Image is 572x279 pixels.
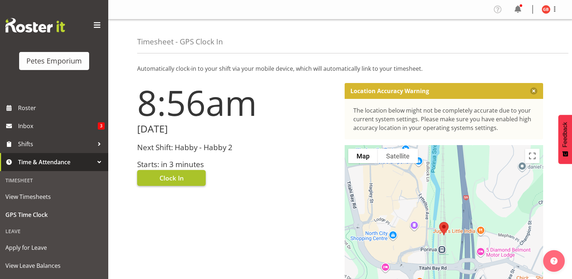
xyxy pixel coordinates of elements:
button: Show street map [348,149,378,163]
h3: Next Shift: Habby - Habby 2 [137,143,336,152]
img: help-xxl-2.png [550,257,558,265]
img: Rosterit website logo [5,18,65,32]
h3: Starts: in 3 minutes [137,160,336,169]
span: Time & Attendance [18,157,94,167]
button: Feedback - Show survey [558,115,572,164]
span: Shifts [18,139,94,149]
a: GPS Time Clock [2,206,106,224]
a: View Timesheets [2,188,106,206]
span: View Timesheets [5,191,103,202]
h4: Timesheet - GPS Clock In [137,38,223,46]
span: GPS Time Clock [5,209,103,220]
div: Timesheet [2,173,106,188]
div: Petes Emporium [26,56,82,66]
button: Close message [530,87,537,95]
span: Feedback [562,122,568,147]
p: Location Accuracy Warning [350,87,429,95]
button: Clock In [137,170,206,186]
div: The location below might not be completely accurate due to your current system settings. Please m... [353,106,535,132]
img: gillian-byford11184.jpg [542,5,550,14]
a: View Leave Balances [2,257,106,275]
button: Toggle fullscreen view [525,149,540,163]
span: Roster [18,103,105,113]
span: Inbox [18,121,98,131]
h2: [DATE] [137,123,336,135]
button: Show satellite imagery [378,149,418,163]
span: Clock In [160,173,184,183]
span: View Leave Balances [5,260,103,271]
div: Leave [2,224,106,239]
a: Apply for Leave [2,239,106,257]
span: Apply for Leave [5,242,103,253]
h1: 8:56am [137,83,336,122]
p: Automatically clock-in to your shift via your mobile device, which will automatically link to you... [137,64,543,73]
span: 3 [98,122,105,130]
